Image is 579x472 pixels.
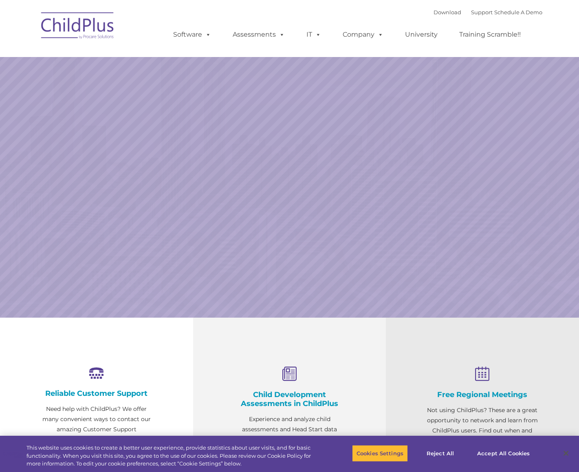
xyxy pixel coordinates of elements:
a: Company [335,26,392,43]
button: Reject All [415,445,466,462]
a: Learn More [394,173,490,198]
a: University [397,26,446,43]
img: ChildPlus by Procare Solutions [37,7,119,47]
font: | [434,9,542,15]
a: Assessments [225,26,293,43]
div: This website uses cookies to create a better user experience, provide statistics about user visit... [26,444,319,468]
h4: Reliable Customer Support [41,389,152,398]
a: Software [165,26,219,43]
p: Need help with ChildPlus? We offer many convenient ways to contact our amazing Customer Support r... [41,404,152,455]
h4: Free Regional Meetings [427,390,538,399]
button: Close [557,444,575,462]
p: Experience and analyze child assessments and Head Start data management in one system with zero c... [234,414,346,465]
p: Not using ChildPlus? These are a great opportunity to network and learn from ChildPlus users. Fin... [427,405,538,456]
a: Training Scramble!! [451,26,529,43]
a: Download [434,9,461,15]
button: Cookies Settings [352,445,408,462]
a: Schedule A Demo [494,9,542,15]
a: Support [471,9,493,15]
button: Accept All Cookies [473,445,534,462]
h4: Child Development Assessments in ChildPlus [234,390,346,408]
a: IT [298,26,329,43]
